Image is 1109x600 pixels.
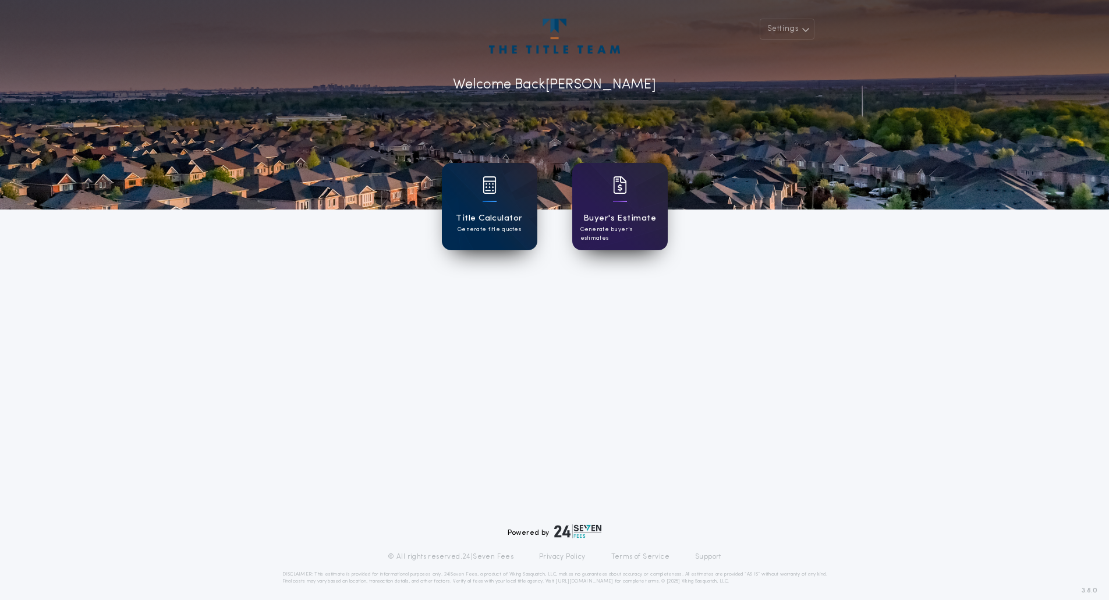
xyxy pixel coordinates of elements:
img: card icon [613,176,627,194]
a: [URL][DOMAIN_NAME] [555,579,613,584]
img: account-logo [489,19,619,54]
p: Generate buyer's estimates [580,225,660,243]
a: card iconBuyer's EstimateGenerate buyer's estimates [572,163,668,250]
div: Powered by [508,524,602,538]
img: card icon [483,176,497,194]
button: Settings [760,19,814,40]
p: Generate title quotes [458,225,521,234]
img: logo [554,524,602,538]
p: Welcome Back [PERSON_NAME] [453,74,656,95]
p: DISCLAIMER: This estimate is provided for informational purposes only. 24|Seven Fees, a product o... [282,571,827,585]
span: 3.8.0 [1082,585,1097,596]
h1: Title Calculator [456,212,522,225]
a: card iconTitle CalculatorGenerate title quotes [442,163,537,250]
a: Terms of Service [611,552,669,562]
p: © All rights reserved. 24|Seven Fees [388,552,513,562]
a: Privacy Policy [539,552,586,562]
a: Support [695,552,721,562]
h1: Buyer's Estimate [583,212,656,225]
